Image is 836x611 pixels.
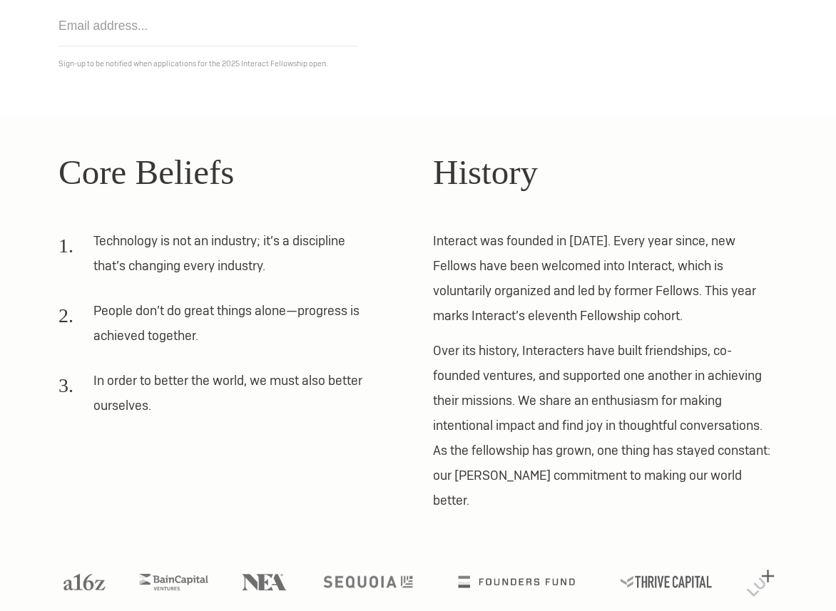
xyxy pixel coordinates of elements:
img: Thrive Capital logo [621,576,712,587]
p: Sign-up to be notified when applications for the 2025 Interact Fellowship open. [58,56,778,71]
img: Founders Fund logo [458,576,574,587]
p: Interact was founded in [DATE]. Every year since, new Fellows have been welcomed into Interact, w... [433,228,778,328]
img: NEA logo [242,574,287,590]
img: Sequoia logo [323,576,412,587]
li: People don’t do great things alone—progress is achieved together. [58,298,373,358]
h2: Core Beliefs [58,146,403,199]
img: Lux Capital logo [747,570,775,597]
li: Technology is not an industry; it’s a discipline that’s changing every industry. [58,228,373,288]
img: A16Z logo [63,574,105,590]
img: Bain Capital Ventures logo [139,574,208,590]
p: Over its history, Interacters have built friendships, co-founded ventures, and supported one anot... [433,338,778,513]
h2: History [433,146,778,199]
li: In order to better the world, we must also better ourselves. [58,368,373,428]
input: Email address... [58,6,358,46]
